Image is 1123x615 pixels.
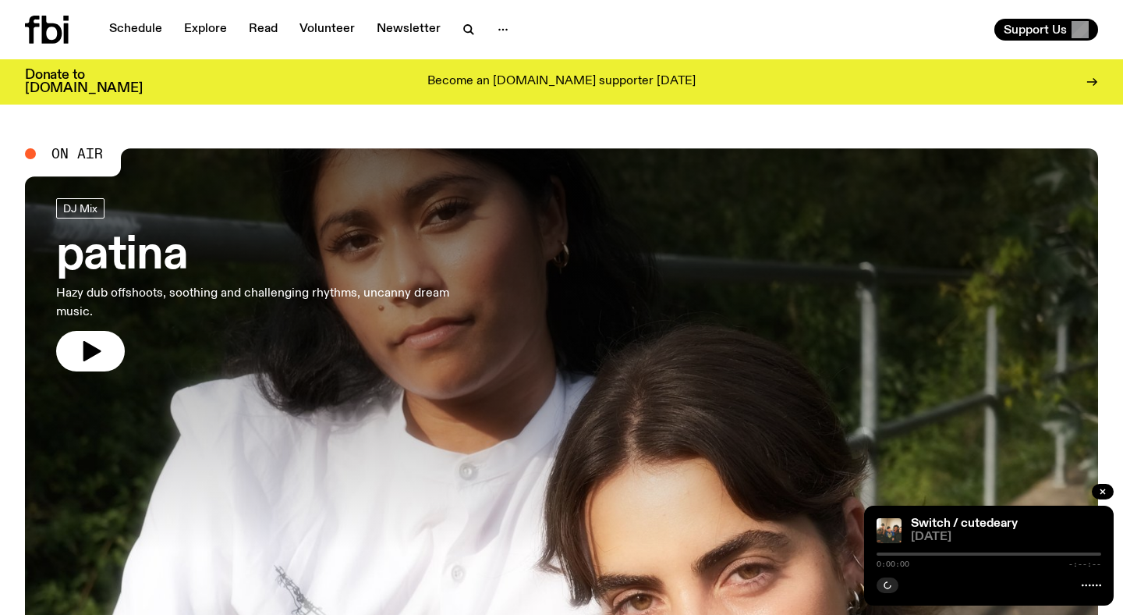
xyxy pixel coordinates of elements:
a: Read [239,19,287,41]
p: Become an [DOMAIN_NAME] supporter [DATE] [427,75,696,89]
p: Hazy dub offshoots, soothing and challenging rhythms, uncanny dream music. [56,284,455,322]
img: A warm film photo of the switch team sitting close together. from left to right: Cedar, Lau, Sand... [877,518,902,543]
span: DJ Mix [63,202,97,214]
a: patinaHazy dub offshoots, soothing and challenging rhythms, uncanny dream music. [56,198,455,371]
span: Support Us [1004,23,1067,37]
span: On Air [51,147,103,161]
h3: patina [56,234,455,278]
a: Switch / cutedeary [911,517,1018,530]
button: Support Us [994,19,1098,41]
span: 0:00:00 [877,560,909,568]
h3: Donate to [DOMAIN_NAME] [25,69,143,95]
span: -:--:-- [1068,560,1101,568]
a: DJ Mix [56,198,105,219]
span: [DATE] [911,531,1101,543]
a: Volunteer [290,19,364,41]
a: Schedule [100,19,172,41]
a: Newsletter [367,19,450,41]
a: Explore [175,19,236,41]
